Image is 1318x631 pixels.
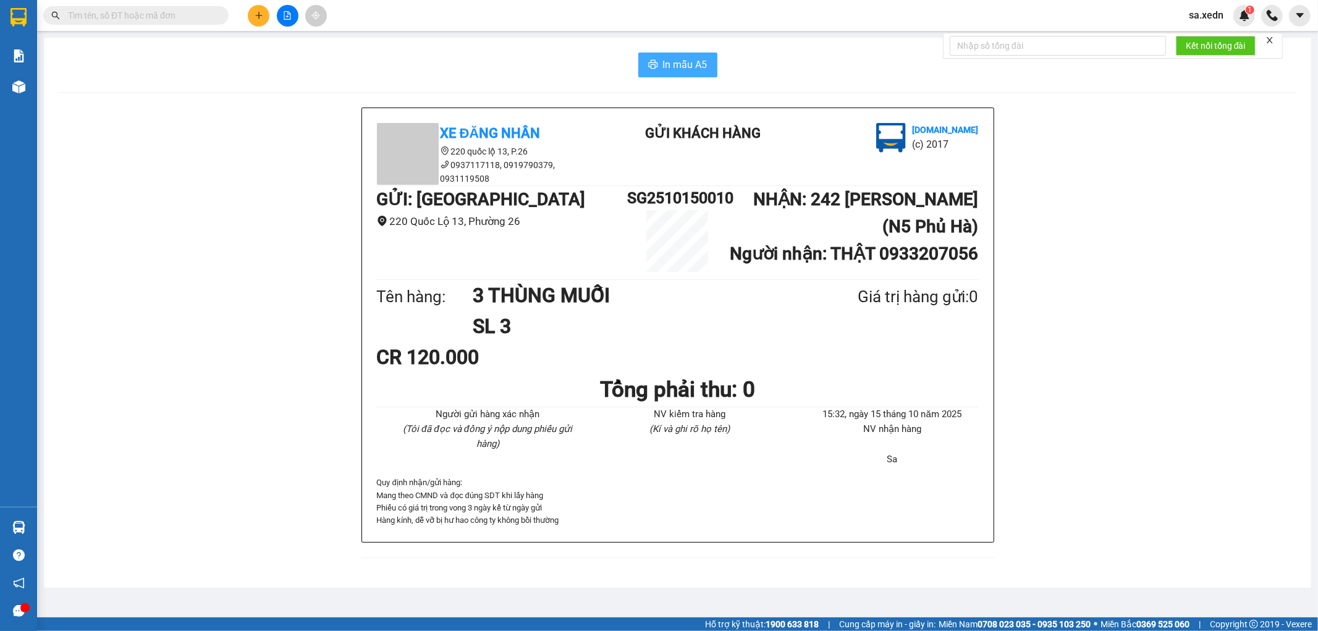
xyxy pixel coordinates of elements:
p: Mang theo CMND và đọc đúng SDT khi lấy hàng Phiếu có giá trị trong vong 3 ngày kể từ ngày gửi Hàn... [377,489,979,527]
li: 220 Quốc Lộ 13, Phường 26 [377,213,628,230]
span: file-add [283,11,292,20]
button: aim [305,5,327,27]
span: environment [441,146,449,155]
span: Hỗ trợ kỹ thuật: [705,617,819,631]
button: printerIn mẫu A5 [638,53,717,77]
i: (Tôi đã đọc và đồng ý nộp dung phiếu gửi hàng) [403,423,572,449]
div: Quy định nhận/gửi hàng : [377,476,979,527]
span: Miền Nam [939,617,1091,631]
img: logo.jpg [134,15,164,45]
input: Tìm tên, số ĐT hoặc mã đơn [68,9,214,22]
li: 15:32, ngày 15 tháng 10 năm 2025 [806,407,978,422]
li: (c) 2017 [104,59,170,74]
img: solution-icon [12,49,25,62]
span: ⚪️ [1094,622,1097,627]
h1: SL 3 [473,311,798,342]
span: sa.xedn [1179,7,1233,23]
button: Kết nối tổng đài [1176,36,1256,56]
li: Sa [806,452,978,467]
i: (Kí và ghi rõ họ tên) [649,423,730,434]
li: (c) 2017 [912,137,978,152]
span: plus [255,11,263,20]
img: warehouse-icon [12,80,25,93]
button: file-add [277,5,298,27]
b: Gửi khách hàng [76,18,122,76]
sup: 1 [1246,6,1254,14]
li: 0937117118, 0919790379, 0931119508 [377,158,599,185]
span: phone [441,160,449,169]
input: Nhập số tổng đài [950,36,1166,56]
span: In mẫu A5 [663,57,708,72]
div: Tên hàng: [377,284,473,310]
li: NV kiểm tra hàng [604,407,776,422]
img: logo-vxr [11,8,27,27]
strong: 0708 023 035 - 0935 103 250 [978,619,1091,629]
span: notification [13,577,25,589]
img: icon-new-feature [1239,10,1250,21]
button: plus [248,5,269,27]
img: phone-icon [1267,10,1278,21]
span: copyright [1249,620,1258,629]
h1: Tổng phải thu: 0 [377,373,979,407]
b: [DOMAIN_NAME] [104,47,170,57]
span: aim [311,11,320,20]
b: Xe Đăng Nhân [441,125,541,141]
strong: 0369 525 060 [1136,619,1189,629]
span: | [828,617,830,631]
h1: 3 THÙNG MUỐI [473,280,798,311]
span: | [1199,617,1201,631]
h1: SG2510150010 [627,186,727,210]
span: environment [377,216,387,226]
div: Giá trị hàng gửi: 0 [798,284,978,310]
span: Miền Bắc [1100,617,1189,631]
div: CR 120.000 [377,342,575,373]
img: warehouse-icon [12,521,25,534]
span: search [51,11,60,20]
b: Gửi khách hàng [645,125,761,141]
li: NV nhận hàng [806,422,978,437]
strong: 1900 633 818 [766,619,819,629]
img: logo.jpg [876,123,906,153]
span: question-circle [13,549,25,561]
b: [DOMAIN_NAME] [912,125,978,135]
span: message [13,605,25,617]
b: Người nhận : THẬT 0933207056 [730,244,978,264]
b: GỬI : [GEOGRAPHIC_DATA] [377,189,586,210]
span: close [1265,36,1274,44]
b: Xe Đăng Nhân [15,80,54,138]
span: caret-down [1295,10,1306,21]
span: 1 [1248,6,1252,14]
button: caret-down [1289,5,1311,27]
b: NHẬN : 242 [PERSON_NAME] (N5 Phủ Hà) [753,189,978,237]
span: printer [648,59,658,71]
span: Cung cấp máy in - giấy in: [839,617,936,631]
span: Kết nối tổng đài [1186,39,1246,53]
li: Người gửi hàng xác nhận [402,407,574,422]
li: 220 quốc lộ 13, P.26 [377,145,599,158]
